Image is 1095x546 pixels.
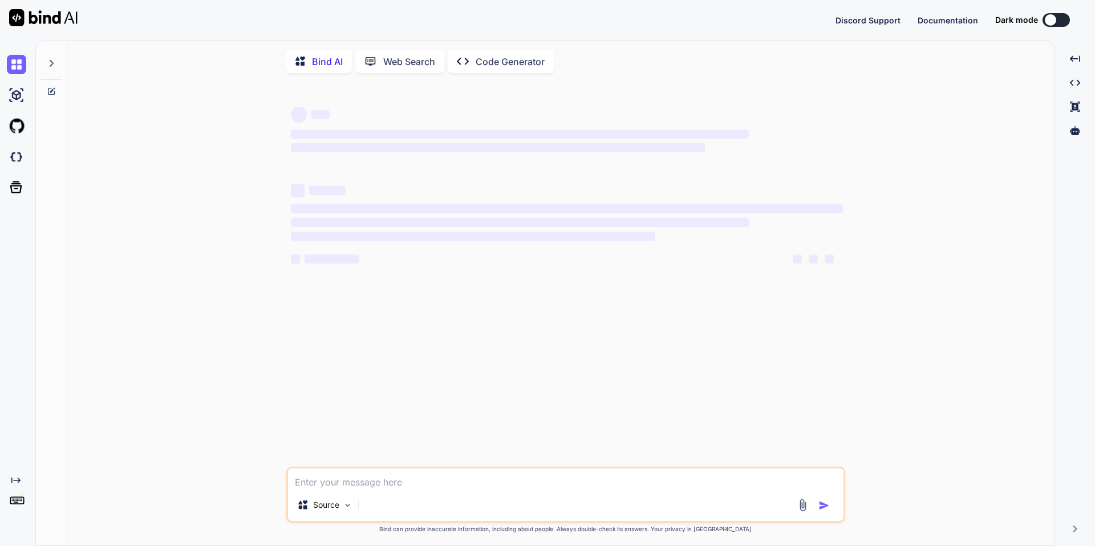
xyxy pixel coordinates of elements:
img: darkCloudIdeIcon [7,147,26,167]
img: ai-studio [7,86,26,105]
img: chat [7,55,26,74]
p: Web Search [383,55,435,68]
p: Bind AI [312,55,343,68]
img: attachment [796,499,809,512]
span: ‌ [291,204,843,213]
span: Documentation [918,15,978,25]
span: ‌ [291,184,305,197]
span: ‌ [809,254,818,264]
span: ‌ [309,186,346,195]
span: Discord Support [836,15,901,25]
button: Discord Support [836,14,901,26]
span: ‌ [311,110,330,119]
span: ‌ [825,254,834,264]
button: Documentation [918,14,978,26]
span: ‌ [291,254,300,264]
img: Pick Models [343,500,352,510]
span: ‌ [291,130,749,139]
span: ‌ [305,254,359,264]
img: Bind AI [9,9,78,26]
span: Dark mode [995,14,1038,26]
span: ‌ [793,254,802,264]
span: ‌ [291,218,749,227]
img: githubLight [7,116,26,136]
span: ‌ [291,143,705,152]
span: ‌ [291,107,307,123]
p: Bind can provide inaccurate information, including about people. Always double-check its answers.... [286,525,845,533]
img: icon [818,500,830,511]
p: Source [313,499,339,511]
span: ‌ [291,232,655,241]
p: Code Generator [476,55,545,68]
